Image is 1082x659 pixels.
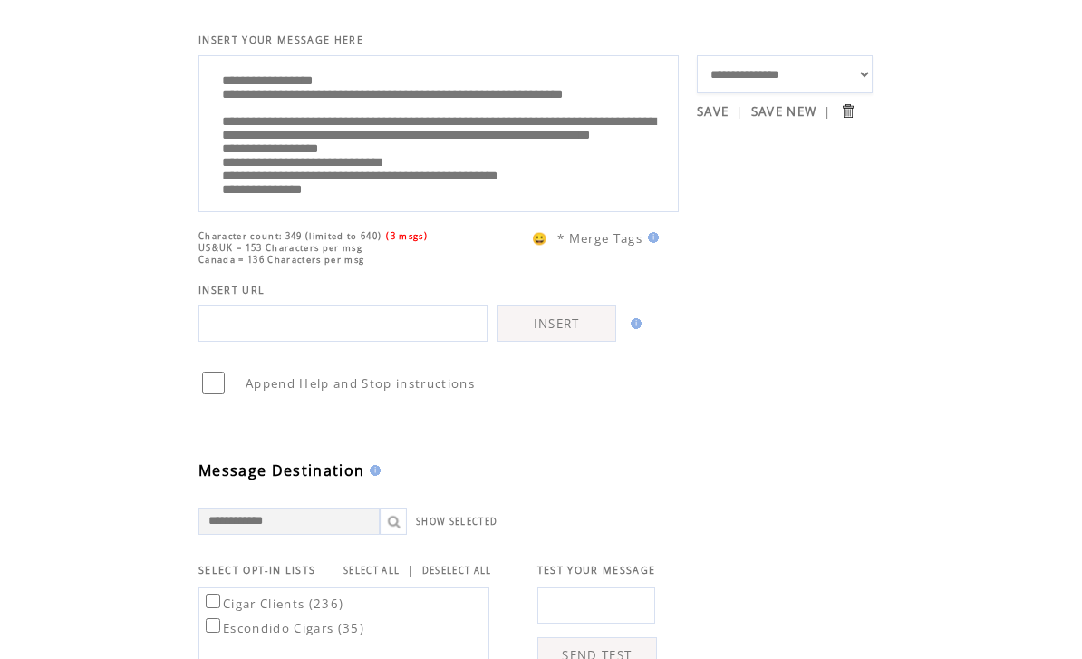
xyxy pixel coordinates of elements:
[198,284,265,296] span: INSERT URL
[202,596,343,612] label: Cigar Clients (236)
[537,564,656,577] span: TEST YOUR MESSAGE
[198,460,364,480] span: Message Destination
[206,594,220,608] input: Cigar Clients (236)
[198,230,382,242] span: Character count: 349 (limited to 640)
[497,305,616,342] a: INSERT
[642,232,659,243] img: help.gif
[364,465,381,476] img: help.gif
[198,242,362,254] span: US&UK = 153 Characters per msg
[625,318,642,329] img: help.gif
[198,564,315,577] span: SELECT OPT-IN LISTS
[202,620,364,636] label: Escondido Cigars (35)
[824,103,831,120] span: |
[416,516,498,528] a: SHOW SELECTED
[343,565,400,577] a: SELECT ALL
[422,565,492,577] a: DESELECT ALL
[697,103,729,120] a: SAVE
[751,103,817,120] a: SAVE NEW
[736,103,743,120] span: |
[198,254,364,266] span: Canada = 136 Characters per msg
[407,562,414,578] span: |
[198,34,363,46] span: INSERT YOUR MESSAGE HERE
[386,230,428,242] span: (3 msgs)
[206,618,220,633] input: Escondido Cigars (35)
[839,102,856,120] input: Submit
[246,375,475,392] span: Append Help and Stop instructions
[532,230,548,247] span: 😀
[557,230,642,247] span: * Merge Tags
